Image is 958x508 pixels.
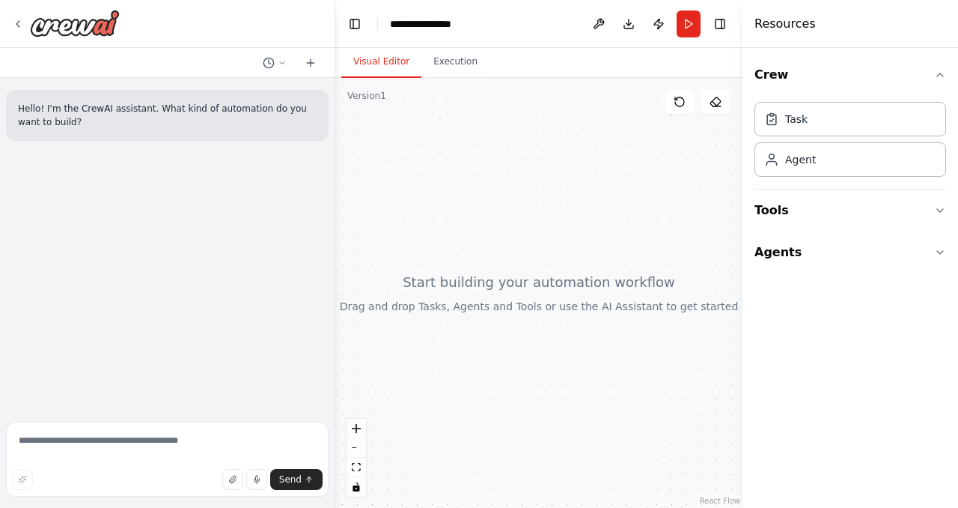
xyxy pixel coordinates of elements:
button: Start a new chat [299,54,323,72]
button: Agents [754,232,946,273]
button: Send [270,469,323,490]
button: Execution [421,46,489,78]
button: Tools [754,190,946,232]
h4: Resources [754,15,816,33]
button: fit view [347,458,366,477]
a: React Flow attribution [700,497,740,505]
div: Crew [754,96,946,189]
button: Hide left sidebar [344,13,365,34]
div: Version 1 [347,90,386,102]
button: Hide right sidebar [710,13,730,34]
span: Send [279,474,302,486]
button: zoom in [347,419,366,438]
button: Improve this prompt [12,469,33,490]
p: Hello! I'm the CrewAI assistant. What kind of automation do you want to build? [18,102,317,129]
button: Visual Editor [341,46,421,78]
div: Task [785,112,808,127]
button: zoom out [347,438,366,458]
button: Switch to previous chat [257,54,293,72]
nav: breadcrumb [390,16,467,31]
button: Crew [754,54,946,96]
button: Click to speak your automation idea [246,469,267,490]
div: Agent [785,152,816,167]
img: Logo [30,10,120,37]
button: toggle interactivity [347,477,366,497]
div: React Flow controls [347,419,366,497]
button: Upload files [222,469,243,490]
